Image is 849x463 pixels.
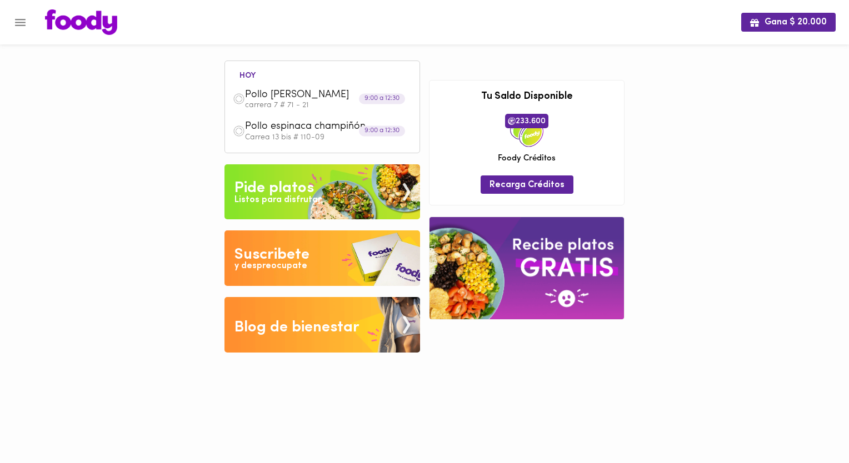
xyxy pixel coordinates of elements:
div: y despreocupate [234,260,307,273]
img: logo.png [45,9,117,35]
span: Recarga Créditos [490,180,565,190]
img: Disfruta bajar de peso [224,230,420,286]
img: Blog de bienestar [224,297,420,353]
span: Pollo [PERSON_NAME] [245,89,373,102]
div: Listos para disfrutar [234,194,321,207]
img: credits-package.png [510,114,543,147]
img: dish.png [233,125,245,137]
p: Carrea 13 bis # 110-09 [245,134,412,142]
p: carrera 7 # 71 - 21 [245,102,412,109]
span: Pollo espinaca champiñón [245,120,373,133]
span: 233.600 [505,114,548,128]
h3: Tu Saldo Disponible [438,92,616,103]
button: Recarga Créditos [481,175,573,194]
span: Foody Créditos [498,153,556,164]
div: 9:00 a 12:30 [359,125,405,136]
button: Menu [7,9,34,36]
img: dish.png [233,93,245,105]
div: Suscribete [234,244,309,266]
div: Blog de bienestar [234,316,359,339]
span: Gana $ 20.000 [750,17,827,28]
button: Gana $ 20.000 [741,13,836,31]
li: hoy [231,69,264,80]
iframe: Messagebird Livechat Widget [785,399,838,452]
img: foody-creditos.png [508,117,516,125]
img: Pide un Platos [224,164,420,220]
img: referral-banner.png [430,217,624,319]
div: Pide platos [234,177,314,199]
div: 9:00 a 12:30 [359,94,405,104]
